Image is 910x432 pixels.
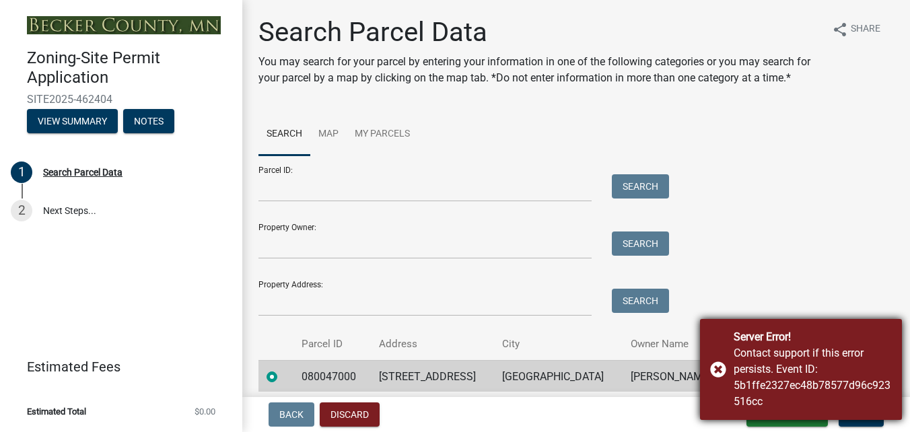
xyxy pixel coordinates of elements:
[371,328,494,360] th: Address
[293,360,370,393] td: 080047000
[43,168,123,177] div: Search Parcel Data
[27,93,215,106] span: SITE2025-462404
[320,402,380,427] button: Discard
[269,402,314,427] button: Back
[195,407,215,416] span: $0.00
[27,16,221,34] img: Becker County, Minnesota
[347,113,418,156] a: My Parcels
[258,54,821,86] p: You may search for your parcel by entering your information in one of the following categories or...
[123,109,174,133] button: Notes
[494,360,623,393] td: [GEOGRAPHIC_DATA]
[293,328,370,360] th: Parcel ID
[258,16,821,48] h1: Search Parcel Data
[832,22,848,38] i: share
[123,116,174,127] wm-modal-confirm: Notes
[623,328,829,360] th: Owner Name
[27,407,86,416] span: Estimated Total
[734,329,892,345] div: Server Error!
[258,113,310,156] a: Search
[494,328,623,360] th: City
[734,345,892,410] div: Contact support if this error persists. Event ID: 5b1ffe2327ec48b78577d96c923516cc
[612,174,669,199] button: Search
[821,16,891,42] button: shareShare
[27,48,232,87] h4: Zoning-Site Permit Application
[623,360,829,393] td: [PERSON_NAME] & [PERSON_NAME]
[11,200,32,221] div: 2
[612,289,669,313] button: Search
[612,231,669,256] button: Search
[279,409,304,420] span: Back
[310,113,347,156] a: Map
[11,161,32,183] div: 1
[27,109,118,133] button: View Summary
[371,360,494,393] td: [STREET_ADDRESS]
[851,22,880,38] span: Share
[27,116,118,127] wm-modal-confirm: Summary
[11,353,221,380] a: Estimated Fees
